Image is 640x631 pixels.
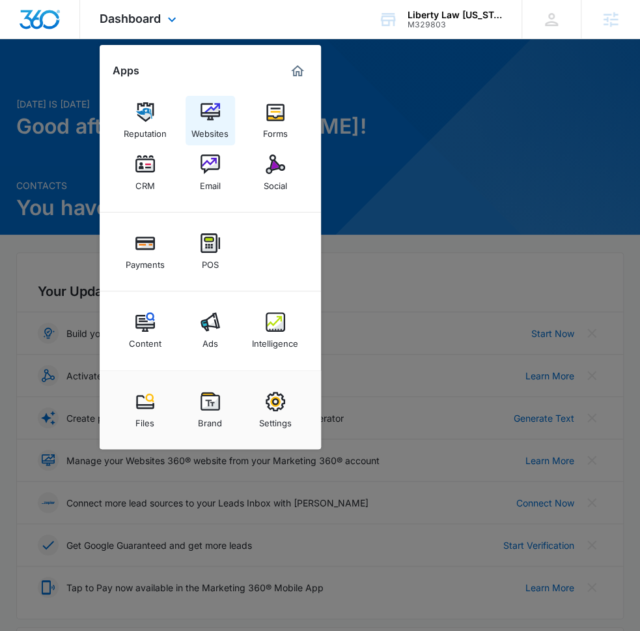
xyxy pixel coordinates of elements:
a: POS [186,227,235,276]
div: Settings [259,411,292,428]
a: Reputation [120,96,170,145]
div: CRM [135,174,155,191]
div: Social [264,174,287,191]
a: Intelligence [251,306,300,355]
a: Payments [120,227,170,276]
div: Reputation [124,122,167,139]
div: Content [129,332,161,349]
a: Marketing 360® Dashboard [287,61,308,81]
a: Websites [186,96,235,145]
div: Email [200,174,221,191]
div: account id [408,20,503,29]
img: logo_orange.svg [21,21,31,31]
a: Forms [251,96,300,145]
a: Brand [186,385,235,435]
span: Dashboard [100,12,161,25]
div: Forms [263,122,288,139]
a: Social [251,148,300,198]
div: Domain: [DOMAIN_NAME] [34,34,143,44]
div: Intelligence [252,332,298,349]
div: Ads [202,332,218,349]
a: CRM [120,148,170,198]
div: Websites [191,122,229,139]
div: Keywords by Traffic [144,77,219,85]
div: Brand [198,411,222,428]
h2: Apps [113,65,139,77]
div: Domain Overview [49,77,117,85]
a: Settings [251,385,300,435]
div: account name [408,10,503,20]
img: tab_keywords_by_traffic_grey.svg [130,76,140,86]
div: v 4.0.25 [36,21,64,31]
a: Content [120,306,170,355]
div: Files [135,411,154,428]
a: Ads [186,306,235,355]
div: Payments [126,253,165,270]
img: website_grey.svg [21,34,31,44]
a: Email [186,148,235,198]
div: POS [202,253,219,270]
img: tab_domain_overview_orange.svg [35,76,46,86]
a: Files [120,385,170,435]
